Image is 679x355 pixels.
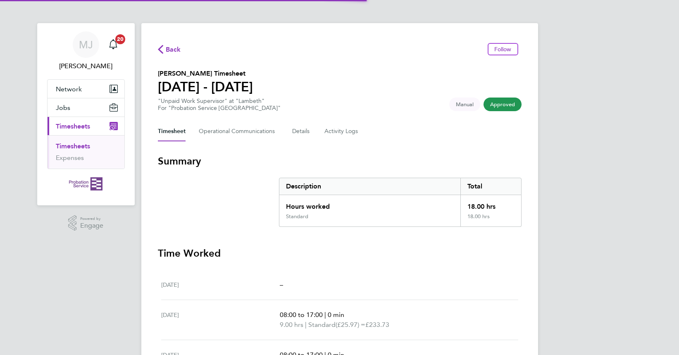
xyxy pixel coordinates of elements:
div: Summary [279,178,522,227]
a: Powered byEngage [68,215,103,231]
span: Powered by [80,215,103,222]
a: 20 [105,31,122,58]
button: Follow [488,43,518,55]
h3: Time Worked [158,247,522,260]
button: Activity Logs [324,122,359,141]
span: Standard [308,320,336,330]
span: Michelle Johnson [47,61,125,71]
span: | [324,311,326,319]
div: [DATE] [161,310,280,330]
button: Timesheets [48,117,124,135]
div: "Unpaid Work Supervisor" at "Lambeth" [158,98,281,112]
span: Engage [80,222,103,229]
button: Back [158,44,181,54]
span: Follow [494,45,512,53]
div: 18.00 hrs [460,195,521,213]
button: Details [292,122,311,141]
span: This timesheet has been approved. [484,98,522,111]
div: [DATE] [161,280,280,290]
div: For "Probation Service [GEOGRAPHIC_DATA]" [158,105,281,112]
span: Back [166,45,181,55]
span: Jobs [56,104,70,112]
div: Description [279,178,461,195]
div: Standard [286,213,308,220]
button: Timesheet [158,122,186,141]
h1: [DATE] - [DATE] [158,79,253,95]
a: Expenses [56,154,84,162]
span: 0 min [328,311,344,319]
div: Timesheets [48,135,124,169]
button: Operational Communications [199,122,279,141]
span: (£25.97) = [336,321,365,329]
span: – [280,281,283,288]
a: Go to home page [47,177,125,191]
a: Timesheets [56,142,90,150]
button: Network [48,80,124,98]
div: Hours worked [279,195,461,213]
span: 20 [115,34,125,44]
span: 08:00 to 17:00 [280,311,323,319]
div: 18.00 hrs [460,213,521,226]
span: Timesheets [56,122,90,130]
button: Jobs [48,98,124,117]
span: Network [56,85,82,93]
span: 9.00 hrs [280,321,303,329]
a: MJ[PERSON_NAME] [47,31,125,71]
h3: Summary [158,155,522,168]
nav: Main navigation [37,23,135,205]
h2: [PERSON_NAME] Timesheet [158,69,253,79]
span: MJ [79,39,93,50]
span: £233.73 [365,321,389,329]
span: This timesheet was manually created. [449,98,480,111]
span: | [305,321,307,329]
img: probationservice-logo-retina.png [69,177,102,191]
div: Total [460,178,521,195]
